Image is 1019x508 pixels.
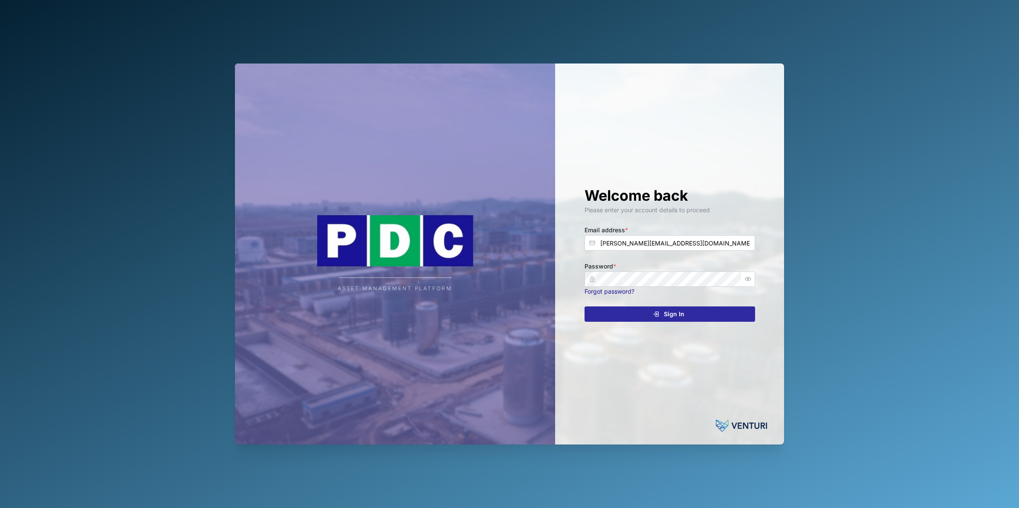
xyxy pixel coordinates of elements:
[585,205,755,215] div: Please enter your account details to proceed
[585,235,755,251] input: Enter your email
[664,307,684,321] span: Sign In
[585,262,616,271] label: Password
[716,417,767,434] img: Venturi
[585,225,628,235] label: Email address
[585,306,755,322] button: Sign In
[585,288,634,295] a: Forgot password?
[310,215,481,266] img: Company Logo
[338,285,452,293] div: Asset Management Platform
[585,186,755,205] h1: Welcome back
